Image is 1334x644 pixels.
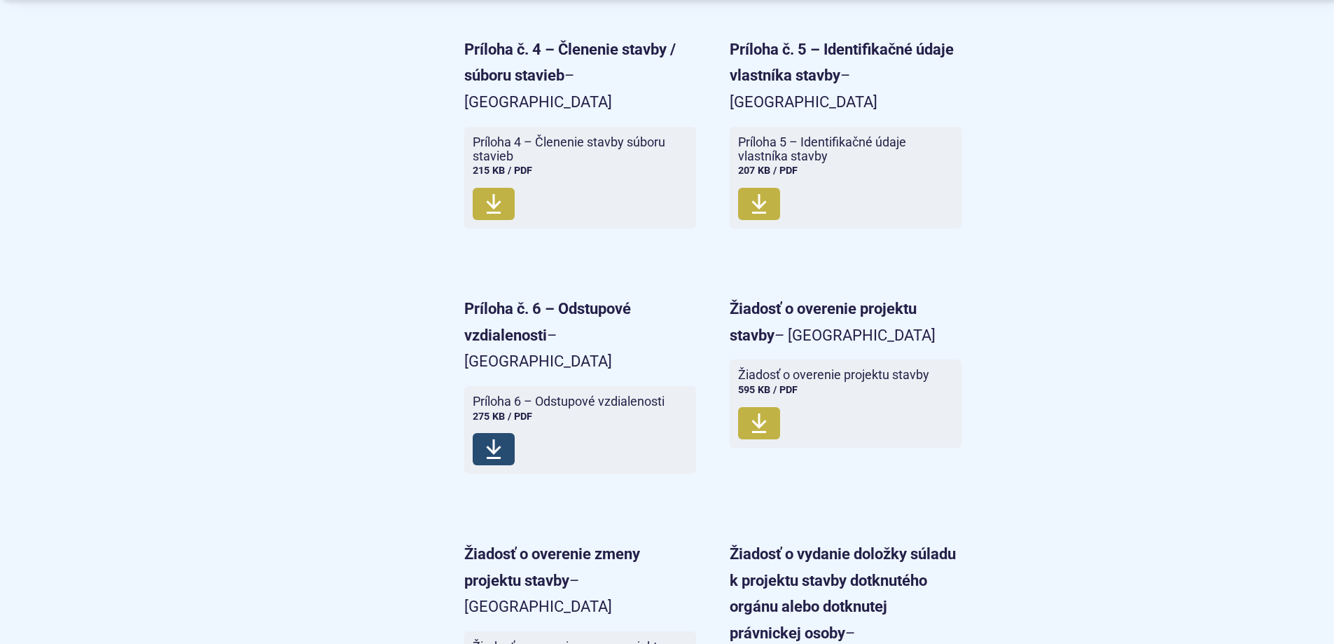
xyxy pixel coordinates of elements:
span: Žiadosť o overenie projektu stavby [738,368,929,382]
span: 595 KB / PDF [738,384,798,396]
span: 207 KB / PDF [738,165,798,177]
strong: Príloha č. 5 – Identifikačné údaje vlastníka stavby [730,41,954,84]
span: Príloha 6 – Odstupové vzdialenosti [473,395,665,409]
p: – [GEOGRAPHIC_DATA] [464,296,696,374]
span: 215 KB / PDF [473,165,532,177]
a: Príloha 6 – Odstupové vzdialenosti275 KB / PDF [464,386,696,474]
p: – [GEOGRAPHIC_DATA] [464,36,696,115]
strong: Žiadosť o overenie zmeny projektu stavby [464,545,640,589]
strong: Príloha č. 6 – Odstupové vzdialenosti [464,300,631,343]
p: – [GEOGRAPHIC_DATA] [730,36,961,115]
a: Príloha 4 – Členenie stavby súboru stavieb215 KB / PDF [464,127,696,228]
strong: Žiadosť o vydanie doložky súladu k projektu stavby dotknutého orgánu alebo dotknutej právnickej o... [730,545,956,641]
strong: Príloha č. 4 – Členenie stavby / súboru stavieb [464,41,676,84]
p: – [GEOGRAPHIC_DATA] [464,541,696,619]
p: – [GEOGRAPHIC_DATA] [730,296,961,348]
span: 275 KB / PDF [473,411,532,423]
strong: Žiadosť o overenie projektu stavby [730,300,917,343]
a: Príloha 5 – Identifikačné údaje vlastníka stavby207 KB / PDF [730,127,961,228]
span: Príloha 5 – Identifikačné údaje vlastníka stavby [738,135,936,163]
a: Žiadosť o overenie projektu stavby595 KB / PDF [730,359,961,448]
span: Príloha 4 – Členenie stavby súboru stavieb [473,135,671,163]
